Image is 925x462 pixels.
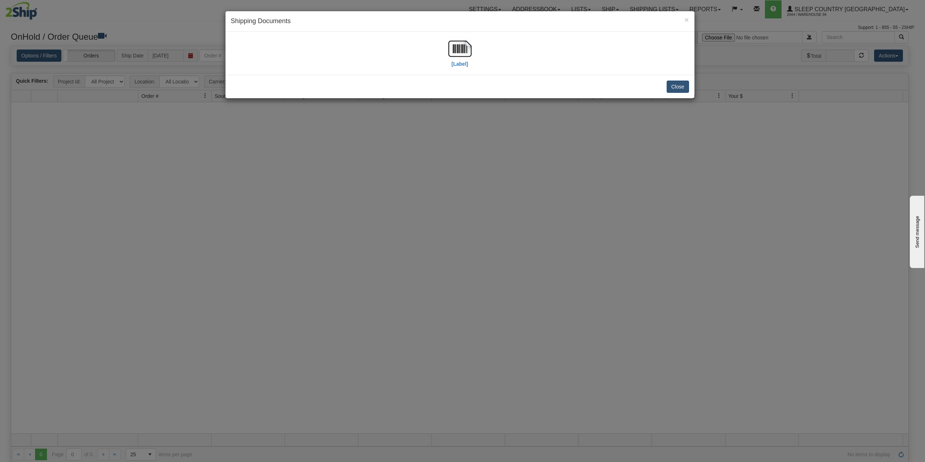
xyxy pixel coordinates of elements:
iframe: chat widget [908,194,924,268]
span: × [684,16,689,24]
button: Close [684,16,689,23]
button: Close [667,81,689,93]
h4: Shipping Documents [231,17,689,26]
a: [Label] [448,45,472,66]
label: [Label] [452,60,468,68]
div: Send message [5,6,67,12]
img: barcode.jpg [448,37,472,60]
